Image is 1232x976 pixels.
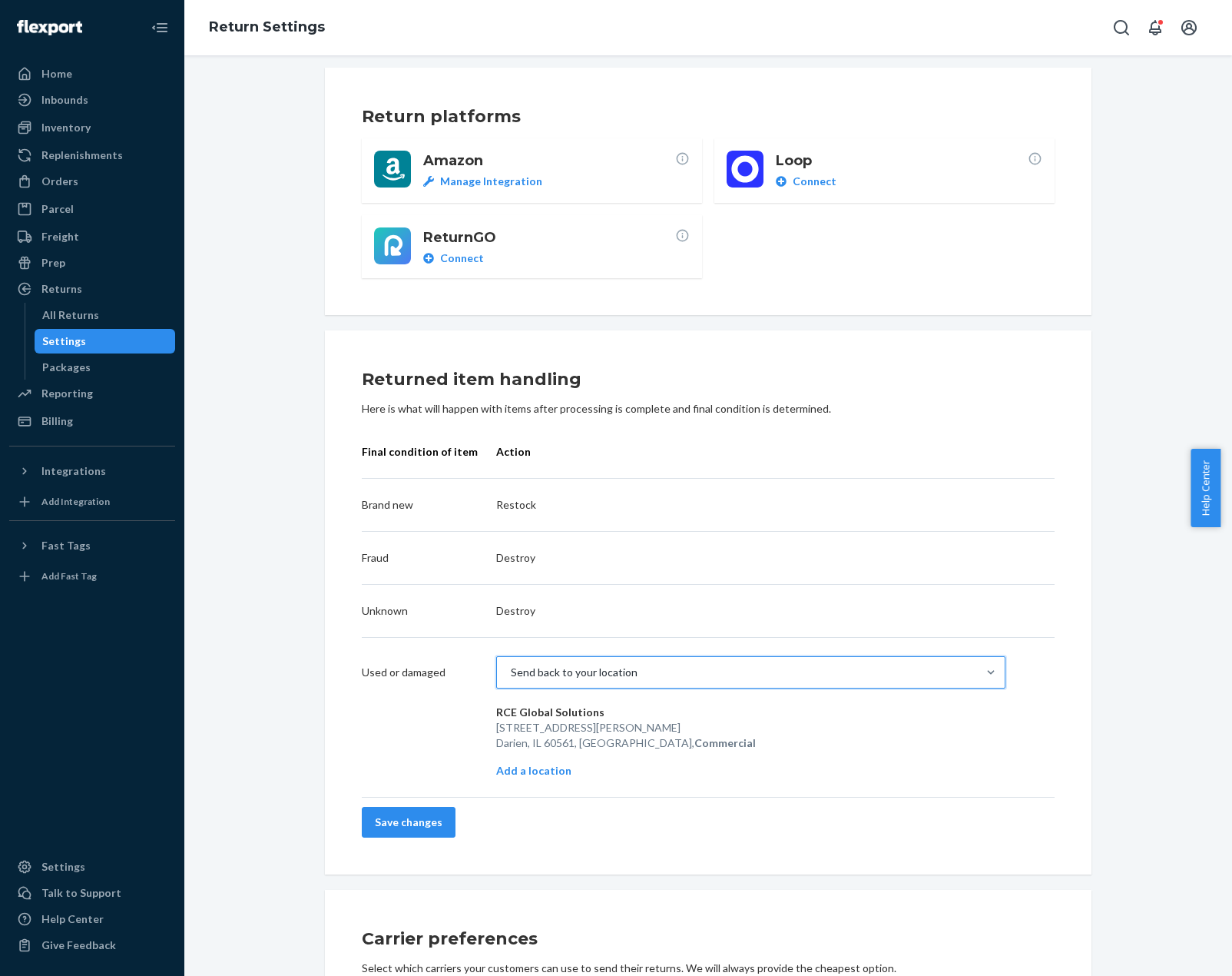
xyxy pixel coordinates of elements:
a: All Returns [35,303,176,327]
p: Restock [496,497,1005,513]
div: Reporting [41,386,93,401]
div: Give Feedback [41,938,116,953]
div: Inbounds [41,92,88,108]
a: Replenishments [9,143,175,168]
div: Add Fast Tag [41,569,97,583]
div: All Returns [42,307,99,323]
a: Connect [423,251,690,266]
button: Open notifications [1140,12,1171,43]
td: Used or damaged [362,638,496,798]
td: Fraud [362,532,496,585]
a: Freight [9,224,175,249]
a: Orders [9,169,175,194]
div: Parcel [41,201,74,217]
p: Manage Integration [440,174,542,189]
div: Freight [41,229,79,244]
button: Open account menu [1174,12,1204,43]
div: Send back to your location [511,665,638,680]
p: RCE Global Solutions [496,705,944,720]
button: Save changes [362,807,455,838]
button: Close Navigation [144,12,175,43]
button: Manage Integration [423,174,542,189]
ol: breadcrumbs [197,5,337,50]
a: Talk to Support [9,881,175,905]
button: Integrations [9,459,175,483]
p: Here is what will happen with items after processing is complete and final condition is determined. [362,401,1055,417]
button: Open Search Box [1106,12,1137,43]
a: Add Integration [9,490,175,514]
th: Final condition of item [362,426,496,479]
div: Returns [41,281,82,297]
p: Connect [440,251,484,266]
h3: Return platforms [362,105,1055,129]
h3: Returned item handling [362,367,1055,392]
div: Orders [41,174,78,189]
div: Inventory [41,120,91,135]
div: Prep [41,255,65,271]
h3: Carrier preferences [362,927,1055,951]
a: Packages [35,355,176,380]
a: Inbounds [9,88,175,112]
a: Inventory [9,115,175,140]
a: Home [9,61,175,86]
a: Billing [9,409,175,433]
a: Help Center [9,907,175,931]
button: Add a location [496,763,571,778]
a: Settings [35,329,176,354]
td: Unknown [362,585,496,638]
div: Settings [41,859,85,875]
div: [STREET_ADDRESS][PERSON_NAME] [496,720,944,735]
th: Action [496,426,1030,479]
button: Fast Tags [9,533,175,558]
button: Give Feedback [9,933,175,958]
div: Settings [42,334,86,349]
div: Fast Tags [41,538,91,553]
a: Reporting [9,381,175,406]
div: Home [41,66,72,81]
div: Packages [42,360,91,375]
a: Return Settings [209,18,325,35]
a: Add Fast Tag [9,564,175,589]
span: ReturnGO [423,227,675,247]
span: Amazon [423,151,675,171]
span: Loop [776,151,1028,171]
a: Settings [9,855,175,879]
div: Integrations [41,463,106,479]
div: Billing [41,413,73,429]
div: Darien, IL 60561, [GEOGRAPHIC_DATA], [496,735,944,751]
button: Help Center [1191,449,1220,527]
a: Parcel [9,197,175,221]
p: Select which carriers your customers can use to send their returns. We will always provide the ch... [362,961,1055,976]
div: Help Center [41,911,104,927]
p: Connect [793,174,836,189]
button: Connect [776,174,836,189]
div: Replenishments [41,148,123,163]
strong: Commercial [694,736,756,749]
a: Prep [9,251,175,275]
a: Returns [9,277,175,301]
img: Flexport logo [17,20,82,35]
p: Destroy [496,550,1005,566]
div: Talk to Support [41,885,121,901]
div: Add Integration [41,495,110,508]
p: Destroy [496,603,1005,619]
td: Brand new [362,479,496,532]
